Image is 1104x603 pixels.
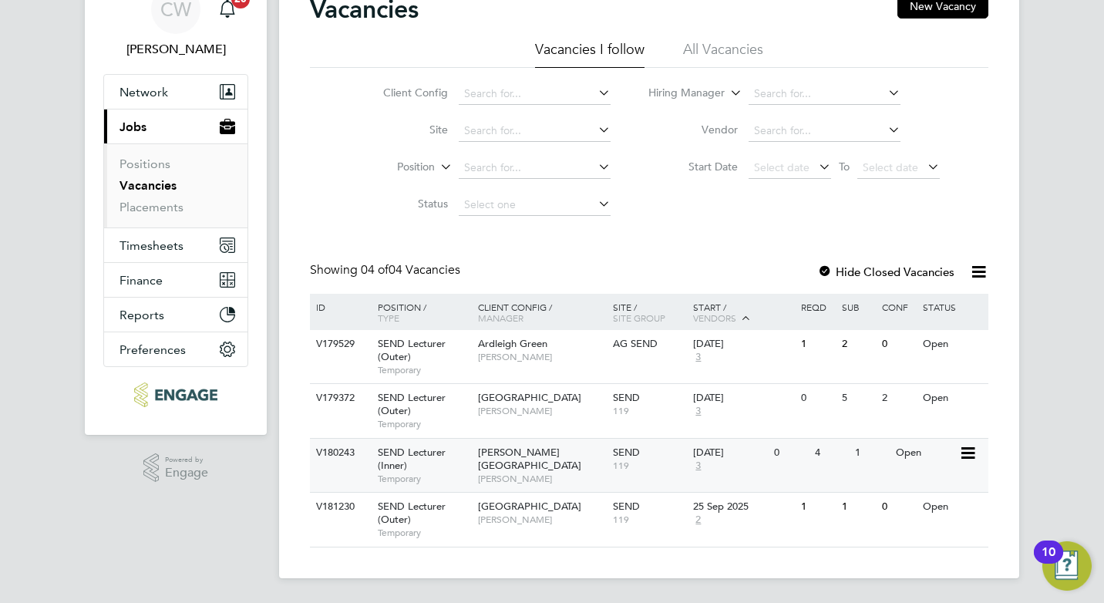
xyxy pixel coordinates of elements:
[878,384,918,413] div: 2
[863,160,918,174] span: Select date
[378,500,446,526] span: SEND Lecturer (Outer)
[378,364,470,376] span: Temporary
[312,294,366,320] div: ID
[693,446,766,460] div: [DATE]
[361,262,460,278] span: 04 Vacancies
[683,40,763,68] li: All Vacancies
[636,86,725,101] label: Hiring Manager
[119,308,164,322] span: Reports
[359,197,448,211] label: Status
[312,330,366,359] div: V179529
[613,405,686,417] span: 119
[119,178,177,193] a: Vacancies
[104,298,247,332] button: Reports
[613,312,665,324] span: Site Group
[613,391,640,404] span: SEND
[359,123,448,136] label: Site
[693,312,736,324] span: Vendors
[693,514,703,527] span: 2
[459,157,611,179] input: Search for...
[366,294,474,331] div: Position /
[165,453,208,467] span: Powered by
[478,514,605,526] span: [PERSON_NAME]
[1042,541,1092,591] button: Open Resource Center, 10 new notifications
[165,467,208,480] span: Engage
[919,493,986,521] div: Open
[613,460,686,472] span: 119
[919,294,986,320] div: Status
[104,109,247,143] button: Jobs
[649,123,738,136] label: Vendor
[474,294,609,331] div: Client Config /
[851,439,891,467] div: 1
[478,391,581,404] span: [GEOGRAPHIC_DATA]
[378,446,446,472] span: SEND Lecturer (Inner)
[143,453,209,483] a: Powered byEngage
[838,493,878,521] div: 1
[478,405,605,417] span: [PERSON_NAME]
[134,382,217,407] img: ncclondon-logo-retina.png
[104,143,247,227] div: Jobs
[310,262,463,278] div: Showing
[103,382,248,407] a: Go to home page
[689,294,797,332] div: Start /
[838,384,878,413] div: 5
[378,312,399,324] span: Type
[693,460,703,473] span: 3
[770,439,810,467] div: 0
[613,446,640,459] span: SEND
[312,493,366,521] div: V181230
[104,263,247,297] button: Finance
[797,384,837,413] div: 0
[609,294,690,331] div: Site /
[119,238,183,253] span: Timesheets
[119,342,186,357] span: Preferences
[797,493,837,521] div: 1
[478,500,581,513] span: [GEOGRAPHIC_DATA]
[1042,552,1055,572] div: 10
[797,330,837,359] div: 1
[378,337,446,363] span: SEND Lecturer (Outer)
[693,351,703,364] span: 3
[919,330,986,359] div: Open
[459,120,611,142] input: Search for...
[838,330,878,359] div: 2
[119,273,163,288] span: Finance
[838,294,878,320] div: Sub
[378,527,470,539] span: Temporary
[749,83,900,105] input: Search for...
[119,120,146,134] span: Jobs
[361,262,389,278] span: 04 of
[346,160,435,175] label: Position
[378,418,470,430] span: Temporary
[613,514,686,526] span: 119
[817,264,954,279] label: Hide Closed Vacancies
[312,439,366,467] div: V180243
[749,120,900,142] input: Search for...
[693,338,793,351] div: [DATE]
[378,473,470,485] span: Temporary
[104,228,247,262] button: Timesheets
[378,391,446,417] span: SEND Lecturer (Outer)
[459,83,611,105] input: Search for...
[359,86,448,99] label: Client Config
[693,405,703,418] span: 3
[478,351,605,363] span: [PERSON_NAME]
[754,160,809,174] span: Select date
[535,40,645,68] li: Vacancies I follow
[478,337,547,350] span: Ardleigh Green
[103,40,248,59] span: Clair Windsor
[693,500,793,514] div: 25 Sep 2025
[834,157,854,177] span: To
[478,473,605,485] span: [PERSON_NAME]
[613,500,640,513] span: SEND
[312,384,366,413] div: V179372
[104,332,247,366] button: Preferences
[104,75,247,109] button: Network
[478,312,523,324] span: Manager
[459,194,611,216] input: Select one
[878,330,918,359] div: 0
[878,493,918,521] div: 0
[478,446,581,472] span: [PERSON_NAME][GEOGRAPHIC_DATA]
[693,392,793,405] div: [DATE]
